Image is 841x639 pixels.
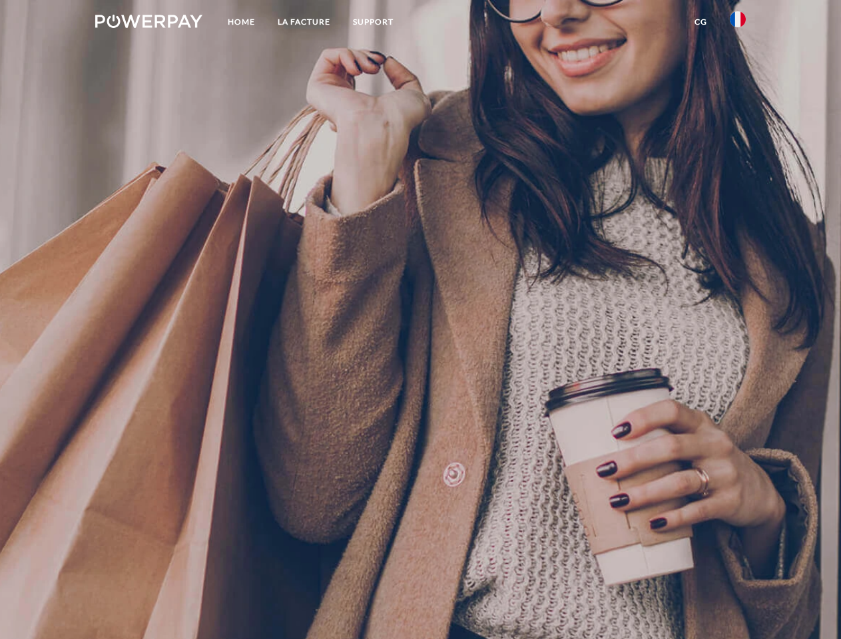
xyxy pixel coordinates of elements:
[342,10,405,34] a: Support
[266,10,342,34] a: LA FACTURE
[683,10,718,34] a: CG
[95,15,202,28] img: logo-powerpay-white.svg
[216,10,266,34] a: Home
[730,11,746,27] img: fr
